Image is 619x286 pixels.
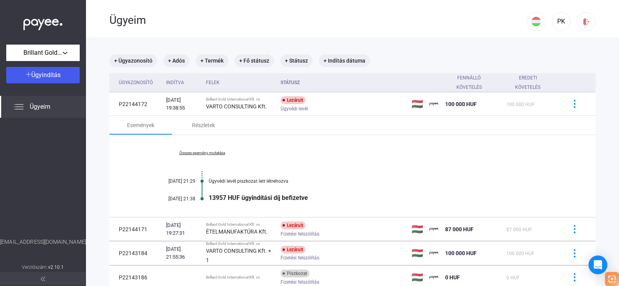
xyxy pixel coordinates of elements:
div: 13957 HUF ügyindítási díj befizetve [209,194,556,201]
div: Ügyvédi levél piszkozat lett létrehozva [209,178,556,184]
img: plus-white.svg [26,72,31,77]
button: HU [527,12,546,31]
th: Státusz [277,73,408,92]
img: list.svg [14,102,23,112]
img: payee-logo [429,225,439,234]
div: Ügyeim [109,14,527,27]
div: Indítva [166,78,200,87]
mat-chip: + Adós [163,54,190,67]
div: Részletek [192,121,215,130]
div: [DATE] 21:55:36 [166,245,200,261]
span: 100 000 HUF [445,250,477,256]
mat-chip: + Ügyazonosító [109,54,157,67]
span: 0 HUF [506,275,520,281]
img: payee-logo [429,273,439,282]
div: Fennálló követelés [445,73,493,92]
div: Események [127,121,154,130]
strong: ÉTELMANUFAKTÚRA Kft. [206,228,268,235]
td: 🇭🇺 [408,92,426,116]
img: more-blue [571,100,579,108]
div: [DATE] 21:29 [148,178,195,184]
div: Eredeti követelés [506,73,556,92]
div: [DATE] 19:38:55 [166,96,200,112]
span: 0 HUF [445,274,460,281]
button: logout-red [577,12,596,31]
mat-chip: + Termék [196,54,228,67]
img: payee-logo [429,248,439,258]
button: Brillant Gold International Kft. [6,45,80,61]
td: P22143184 [109,241,163,265]
div: Lezárult [281,221,306,229]
div: Brillant Gold International Kft. vs [206,241,274,246]
div: Felek [206,78,274,87]
span: Ügyeim [30,102,50,112]
div: PK [555,17,568,26]
strong: VARTO CONSULTING Kft. [206,103,267,110]
div: Fennálló követelés [445,73,500,92]
div: Ügyazonosító [119,78,153,87]
strong: VARTO CONSULTING Kft. + 1 [206,248,271,263]
td: 🇭🇺 [408,241,426,265]
span: 100 000 HUF [506,251,535,256]
span: 100 000 HUF [506,102,535,107]
mat-chip: + Státusz [280,54,313,67]
div: Open Intercom Messenger [589,255,607,274]
button: more-blue [566,269,583,286]
td: P22144172 [109,92,163,116]
span: Brillant Gold International Kft. [23,48,63,58]
img: more-blue [571,249,579,257]
img: HU [531,17,541,26]
div: Brillant Gold International Kft. vs [206,97,274,102]
div: Ügyazonosító [119,78,160,87]
div: Eredeti követelés [506,73,549,92]
div: Lezárult [281,96,306,104]
mat-chip: + Fő státusz [234,54,274,67]
span: Ügyvédi levél [281,104,308,113]
button: PK [552,12,571,31]
strong: v2.10.1 [48,264,64,270]
button: more-blue [566,221,583,237]
img: more-blue [571,225,579,233]
span: Fizetési felszólítás [281,229,319,239]
span: 87 000 HUF [445,226,474,232]
td: P22144171 [109,218,163,241]
div: Lezárult [281,246,306,254]
span: 87 000 HUF [506,227,532,232]
button: more-blue [566,245,583,261]
div: [DATE] 21:38 [148,196,195,201]
a: Összes esemény mutatása [148,151,256,155]
div: Piszkozat [281,270,309,277]
mat-chip: + Indítás dátuma [319,54,370,67]
img: arrow-double-left-grey.svg [41,277,45,281]
div: Brillant Gold International Kft. vs [206,275,274,280]
span: Ügyindítás [31,71,61,79]
div: Brillant Gold International Kft. vs [206,222,274,227]
img: white-payee-white-dot.svg [23,14,63,31]
img: payee-logo [429,99,439,109]
div: Indítva [166,78,184,87]
td: 🇭🇺 [408,218,426,241]
img: more-blue [571,273,579,281]
button: more-blue [566,96,583,112]
span: Fizetési felszólítás [281,253,319,263]
span: 100 000 HUF [445,101,477,107]
div: [DATE] 19:27:31 [166,221,200,237]
button: Ügyindítás [6,67,80,83]
div: Felek [206,78,220,87]
img: logout-red [582,18,590,26]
